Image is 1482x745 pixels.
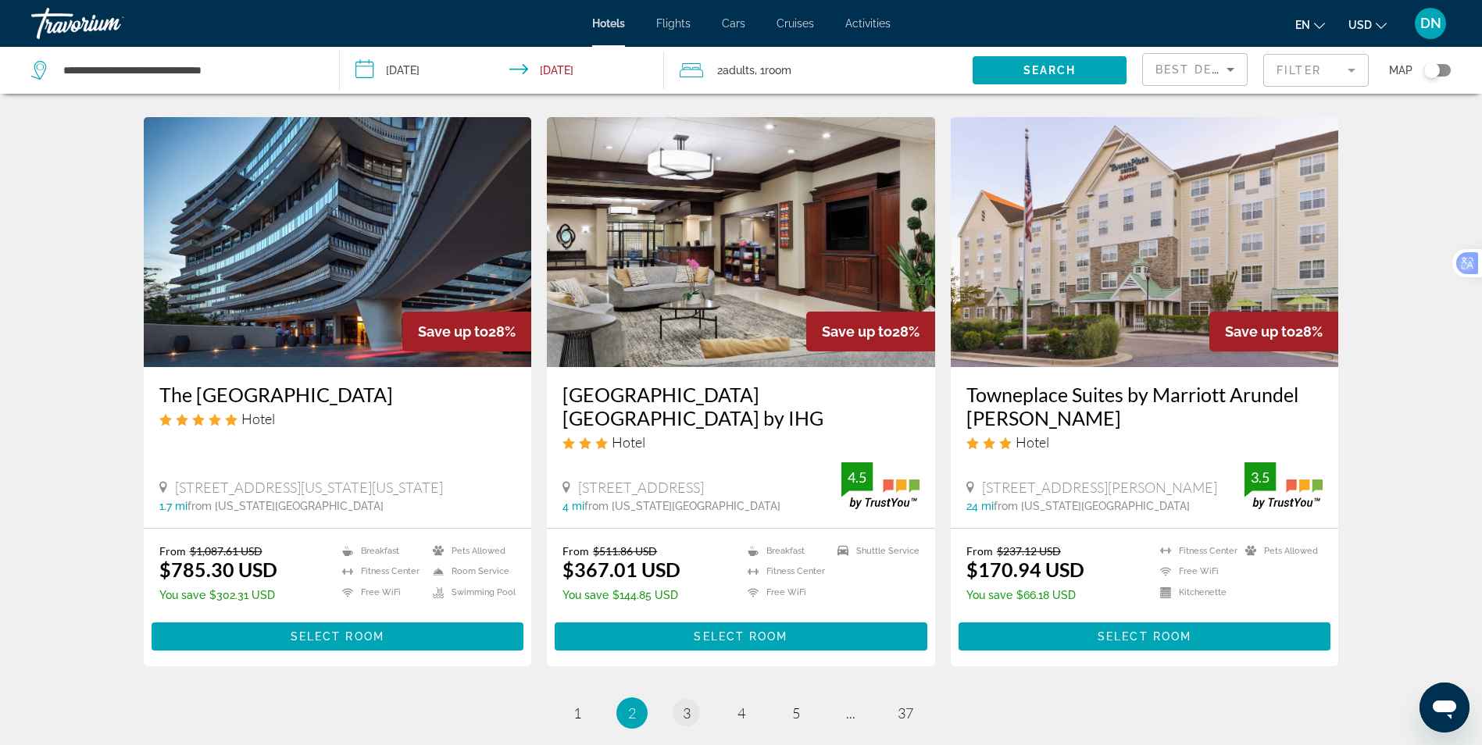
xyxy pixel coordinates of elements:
[241,410,275,427] span: Hotel
[845,17,891,30] a: Activities
[592,17,625,30] a: Hotels
[1412,63,1451,77] button: Toggle map
[144,697,1339,729] nav: Pagination
[973,56,1127,84] button: Search
[159,558,277,581] ins: $785.30 USD
[555,622,927,651] button: Select Room
[1245,462,1323,508] img: trustyou-badge.svg
[694,630,787,643] span: Select Room
[740,586,830,599] li: Free WiFi
[578,479,704,496] span: [STREET_ADDRESS]
[777,17,814,30] a: Cruises
[334,586,425,599] li: Free WiFi
[628,704,636,722] span: 2
[966,558,1084,581] ins: $170.94 USD
[562,558,680,581] ins: $367.01 USD
[547,117,935,367] img: Hotel image
[159,500,187,512] span: 1.7 mi
[997,544,1061,558] del: $237.12 USD
[841,462,920,508] img: trustyou-badge.svg
[573,704,581,722] span: 1
[291,630,384,643] span: Select Room
[152,622,524,651] button: Select Room
[966,433,1323,451] div: 3 star Hotel
[737,704,745,722] span: 4
[1348,13,1387,36] button: Change currency
[584,500,780,512] span: from [US_STATE][GEOGRAPHIC_DATA]
[159,589,205,601] span: You save
[144,117,532,367] img: Hotel image
[175,479,443,496] span: [STREET_ADDRESS][US_STATE][US_STATE]
[1389,59,1412,81] span: Map
[722,17,745,30] a: Cars
[1420,16,1441,31] span: DN
[966,544,993,558] span: From
[683,704,691,722] span: 3
[959,626,1331,643] a: Select Room
[966,383,1323,430] a: Towneplace Suites by Marriott Arundel [PERSON_NAME]
[425,565,516,579] li: Room Service
[612,433,645,451] span: Hotel
[555,626,927,643] a: Select Room
[159,383,516,406] a: The [GEOGRAPHIC_DATA]
[1016,433,1049,451] span: Hotel
[159,589,277,601] p: $302.31 USD
[951,117,1339,367] img: Hotel image
[723,64,755,77] span: Adults
[966,589,1012,601] span: You save
[841,468,873,487] div: 4.5
[31,3,187,44] a: Travorium
[159,410,516,427] div: 5 star Hotel
[1098,630,1191,643] span: Select Room
[664,47,973,94] button: Travelers: 2 adults, 0 children
[966,589,1084,601] p: $66.18 USD
[1295,13,1325,36] button: Change language
[190,544,262,558] del: $1,087.61 USD
[1348,19,1372,31] span: USD
[187,500,384,512] span: from [US_STATE][GEOGRAPHIC_DATA]
[418,323,488,340] span: Save up to
[1245,468,1276,487] div: 3.5
[1420,683,1470,733] iframe: Button to launch messaging window
[402,312,531,351] div: 28%
[1023,64,1077,77] span: Search
[334,565,425,579] li: Fitness Center
[765,64,791,77] span: Room
[1263,53,1369,87] button: Filter
[656,17,691,30] a: Flights
[425,586,516,599] li: Swimming Pool
[562,500,584,512] span: 4 mi
[334,544,425,558] li: Breakfast
[562,544,589,558] span: From
[959,622,1331,651] button: Select Room
[425,544,516,558] li: Pets Allowed
[792,704,800,722] span: 5
[966,500,994,512] span: 24 mi
[1152,586,1237,599] li: Kitchenette
[830,544,920,558] li: Shuttle Service
[1410,7,1451,40] button: User Menu
[152,626,524,643] a: Select Room
[562,589,680,601] p: $144.85 USD
[717,59,755,81] span: 2
[898,704,913,722] span: 37
[982,479,1217,496] span: [STREET_ADDRESS][PERSON_NAME]
[846,704,855,722] span: ...
[562,383,920,430] h3: [GEOGRAPHIC_DATA] [GEOGRAPHIC_DATA] by IHG
[806,312,935,351] div: 28%
[1237,544,1323,558] li: Pets Allowed
[562,589,609,601] span: You save
[1155,63,1237,76] span: Best Deals
[1209,312,1338,351] div: 28%
[740,544,830,558] li: Breakfast
[1225,323,1295,340] span: Save up to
